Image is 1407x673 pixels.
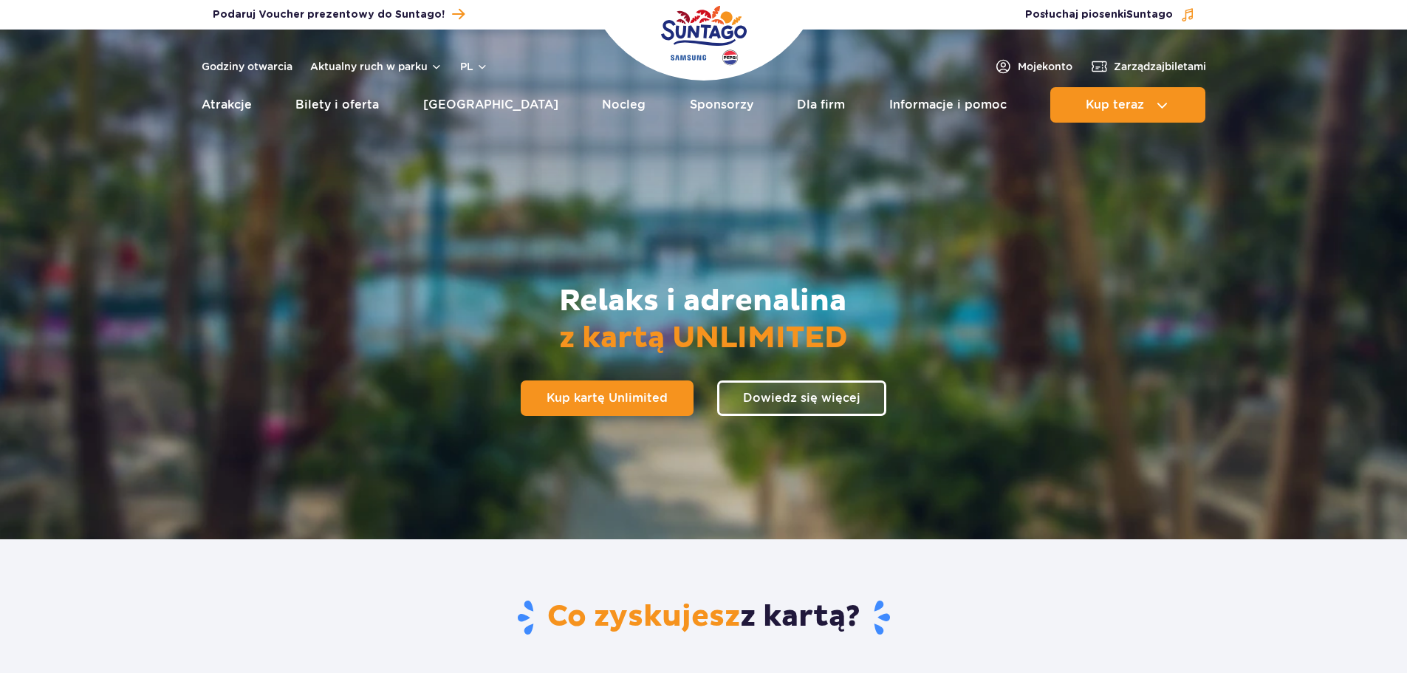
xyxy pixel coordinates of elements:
[559,320,848,357] span: z kartą UNLIMITED
[310,61,442,72] button: Aktualny ruch w parku
[547,598,740,635] span: Co zyskujesz
[1018,59,1072,74] span: Moje konto
[213,4,465,24] a: Podaruj Voucher prezentowy do Suntago!
[295,87,379,123] a: Bilety i oferta
[559,283,848,357] h2: Relaks i adrenalina
[460,59,488,74] button: pl
[1126,10,1173,20] span: Suntago
[202,59,292,74] a: Godziny otwarcia
[271,598,1136,637] h2: z kartą?
[1086,98,1144,112] span: Kup teraz
[889,87,1007,123] a: Informacje i pomoc
[690,87,753,123] a: Sponsorzy
[1025,7,1195,22] button: Posłuchaj piosenkiSuntago
[797,87,845,123] a: Dla firm
[423,87,558,123] a: [GEOGRAPHIC_DATA]
[547,392,668,404] span: Kup kartę Unlimited
[1050,87,1205,123] button: Kup teraz
[202,87,252,123] a: Atrakcje
[213,7,445,22] span: Podaruj Voucher prezentowy do Suntago!
[717,380,886,416] a: Dowiedz się więcej
[1025,7,1173,22] span: Posłuchaj piosenki
[521,380,694,416] a: Kup kartę Unlimited
[1090,58,1206,75] a: Zarządzajbiletami
[743,392,860,404] span: Dowiedz się więcej
[994,58,1072,75] a: Mojekonto
[602,87,646,123] a: Nocleg
[1114,59,1206,74] span: Zarządzaj biletami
